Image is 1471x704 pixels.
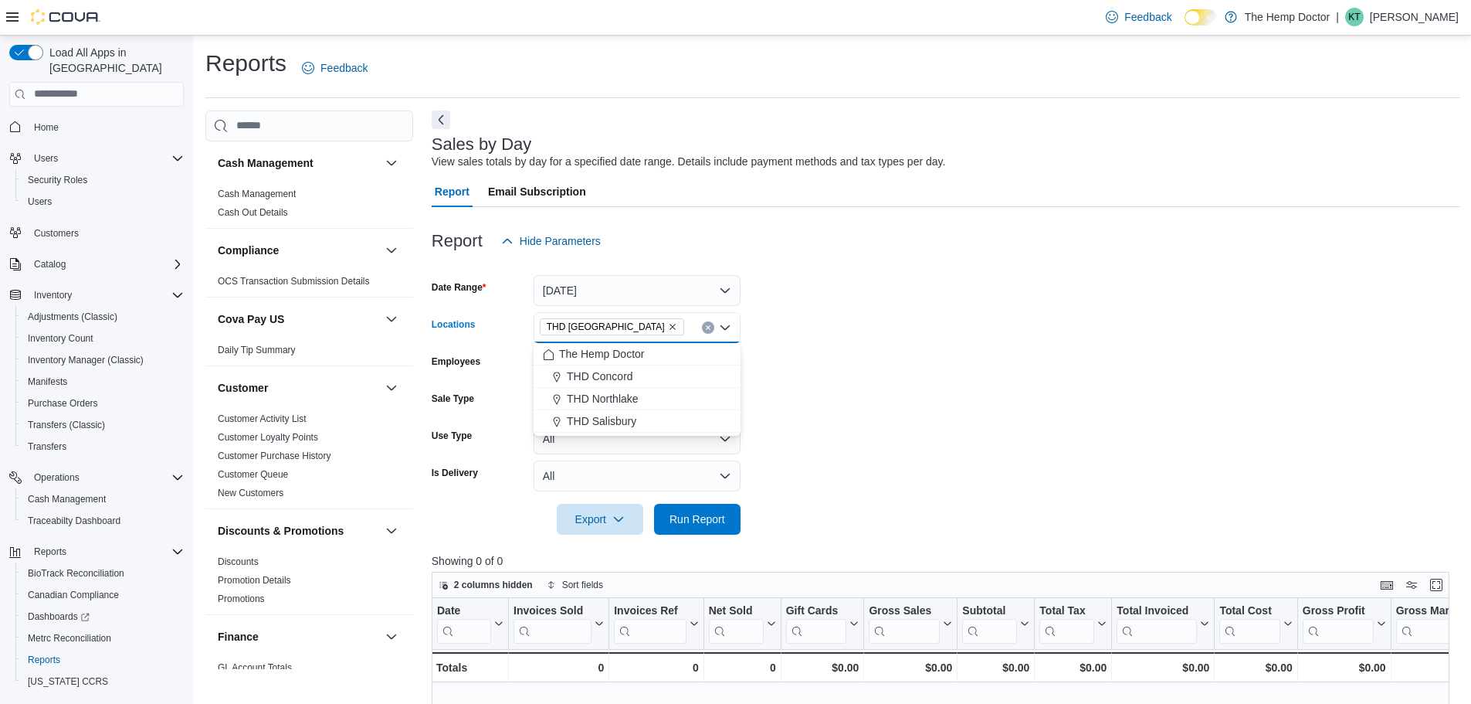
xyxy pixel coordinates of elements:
button: Cova Pay US [382,310,401,328]
div: Total Invoiced [1117,604,1197,618]
button: Customer [218,380,379,396]
button: Discounts & Promotions [218,523,379,539]
span: Users [28,196,52,208]
button: Inventory [3,284,190,306]
span: Canadian Compliance [28,589,119,601]
h3: Discounts & Promotions [218,523,344,539]
span: Hide Parameters [520,233,601,249]
div: Total Invoiced [1117,604,1197,643]
span: BioTrack Reconciliation [22,564,184,583]
span: Users [28,149,184,168]
button: Hide Parameters [495,226,607,257]
button: Clear input [702,321,714,334]
button: Customers [3,222,190,244]
div: Gross Profit [1303,604,1374,618]
button: Inventory Count [15,328,190,349]
a: Feedback [1100,2,1178,32]
div: Gross Sales [869,604,940,643]
button: Gross Profit [1303,604,1386,643]
button: Display options [1402,576,1421,594]
button: Catalog [28,255,72,274]
span: The Hemp Doctor [559,346,644,362]
div: Compliance [205,272,413,297]
span: Report [435,176,469,207]
div: Total Cost [1219,604,1279,618]
button: THD Salisbury [534,410,741,433]
span: Cash Out Details [218,206,288,219]
a: Transfers (Classic) [22,416,111,434]
span: THD Northlake [567,391,639,406]
div: $0.00 [962,658,1029,677]
div: Cova Pay US [205,341,413,366]
a: Customer Purchase History [218,451,331,461]
span: Reports [22,651,184,669]
button: Manifests [15,371,190,393]
span: GL Account Totals [218,661,292,674]
div: Total Tax [1039,604,1094,618]
span: Manifests [28,376,67,388]
a: Metrc Reconciliation [22,629,117,648]
button: BioTrack Reconciliation [15,563,190,584]
button: Security Roles [15,169,190,191]
label: Sale Type [432,393,474,405]
span: BioTrack Reconciliation [28,567,124,580]
span: THD Mooresville [540,318,684,335]
div: Net Sold [708,604,763,618]
span: Load All Apps in [GEOGRAPHIC_DATA] [43,45,184,76]
div: Total Cost [1219,604,1279,643]
span: Traceabilty Dashboard [28,515,120,527]
span: New Customers [218,487,283,499]
span: [US_STATE] CCRS [28,675,108,688]
span: THD [GEOGRAPHIC_DATA] [547,319,665,335]
div: $0.00 [1219,658,1292,677]
span: Home [34,121,59,134]
button: Cash Management [218,155,379,171]
span: Dashboards [28,610,90,623]
span: Daily Tip Summary [218,344,296,356]
h1: Reports [205,48,286,79]
p: The Hemp Doctor [1245,8,1330,26]
h3: Finance [218,629,259,644]
div: Total Tax [1039,604,1094,643]
a: Promotions [218,593,265,604]
span: Customer Purchase History [218,450,331,462]
button: Total Cost [1219,604,1292,643]
div: Choose from the following options [534,343,741,433]
span: Security Roles [22,171,184,189]
span: Catalog [34,258,66,270]
a: Daily Tip Summary [218,345,296,355]
span: Purchase Orders [22,394,184,413]
span: Inventory Manager (Classic) [22,351,184,369]
a: OCS Transaction Submission Details [218,276,370,287]
span: Inventory Count [28,332,93,345]
button: Users [3,148,190,169]
button: Finance [218,629,379,644]
span: 2 columns hidden [454,579,533,591]
span: Customers [34,227,79,240]
button: Reports [28,542,73,561]
label: Locations [432,318,476,331]
span: Traceabilty Dashboard [22,512,184,530]
a: Adjustments (Classic) [22,308,124,326]
button: Compliance [218,243,379,258]
span: Transfers (Classic) [28,419,105,431]
button: Canadian Compliance [15,584,190,606]
button: Date [437,604,503,643]
a: Canadian Compliance [22,586,125,604]
button: Inventory Manager (Classic) [15,349,190,371]
div: Net Sold [708,604,763,643]
span: Reports [34,546,66,558]
button: Finance [382,627,401,646]
div: Kyle Trask [1345,8,1364,26]
button: Next [432,111,450,129]
span: OCS Transaction Submission Details [218,275,370,287]
a: Dashboards [22,607,96,626]
label: Is Delivery [432,467,478,479]
button: Users [28,149,64,168]
span: Promotions [218,593,265,605]
span: Customer Queue [218,468,288,481]
button: The Hemp Doctor [534,343,741,366]
div: 0 [614,658,698,677]
span: Transfers [22,437,184,456]
button: Discounts & Promotions [382,522,401,540]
